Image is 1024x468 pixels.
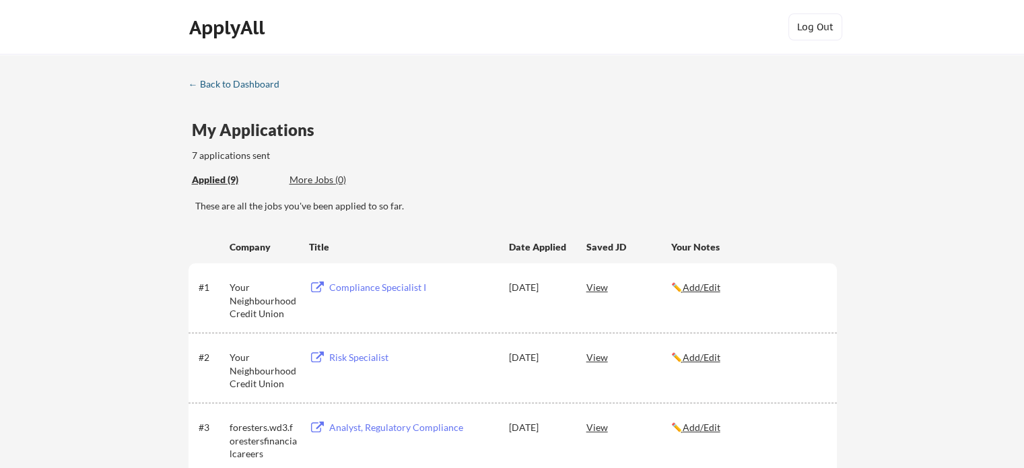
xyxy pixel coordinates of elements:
[289,173,388,187] div: These are job applications we think you'd be a good fit for, but couldn't apply you to automatica...
[788,13,842,40] button: Log Out
[671,281,825,294] div: ✏️
[309,240,496,254] div: Title
[192,122,325,138] div: My Applications
[199,421,225,434] div: #3
[199,351,225,364] div: #2
[586,415,671,439] div: View
[671,351,825,364] div: ✏️
[586,234,671,259] div: Saved JD
[329,351,496,364] div: Risk Specialist
[586,275,671,299] div: View
[230,281,297,321] div: Your Neighbourhood Credit Union
[192,149,452,162] div: 7 applications sent
[289,173,388,187] div: More Jobs (0)
[509,421,568,434] div: [DATE]
[230,421,297,461] div: foresters.wd3.forestersfinancialcareers
[509,240,568,254] div: Date Applied
[683,281,720,293] u: Add/Edit
[683,422,720,433] u: Add/Edit
[189,79,289,92] a: ← Back to Dashboard
[230,351,297,391] div: Your Neighbourhood Credit Union
[683,352,720,363] u: Add/Edit
[195,199,837,213] div: These are all the jobs you've been applied to so far.
[671,240,825,254] div: Your Notes
[192,173,279,187] div: Applied (9)
[671,421,825,434] div: ✏️
[189,79,289,89] div: ← Back to Dashboard
[329,281,496,294] div: Compliance Specialist I
[199,281,225,294] div: #1
[509,281,568,294] div: [DATE]
[586,345,671,369] div: View
[509,351,568,364] div: [DATE]
[192,173,279,187] div: These are all the jobs you've been applied to so far.
[189,16,269,39] div: ApplyAll
[329,421,496,434] div: Analyst, Regulatory Compliance
[230,240,297,254] div: Company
